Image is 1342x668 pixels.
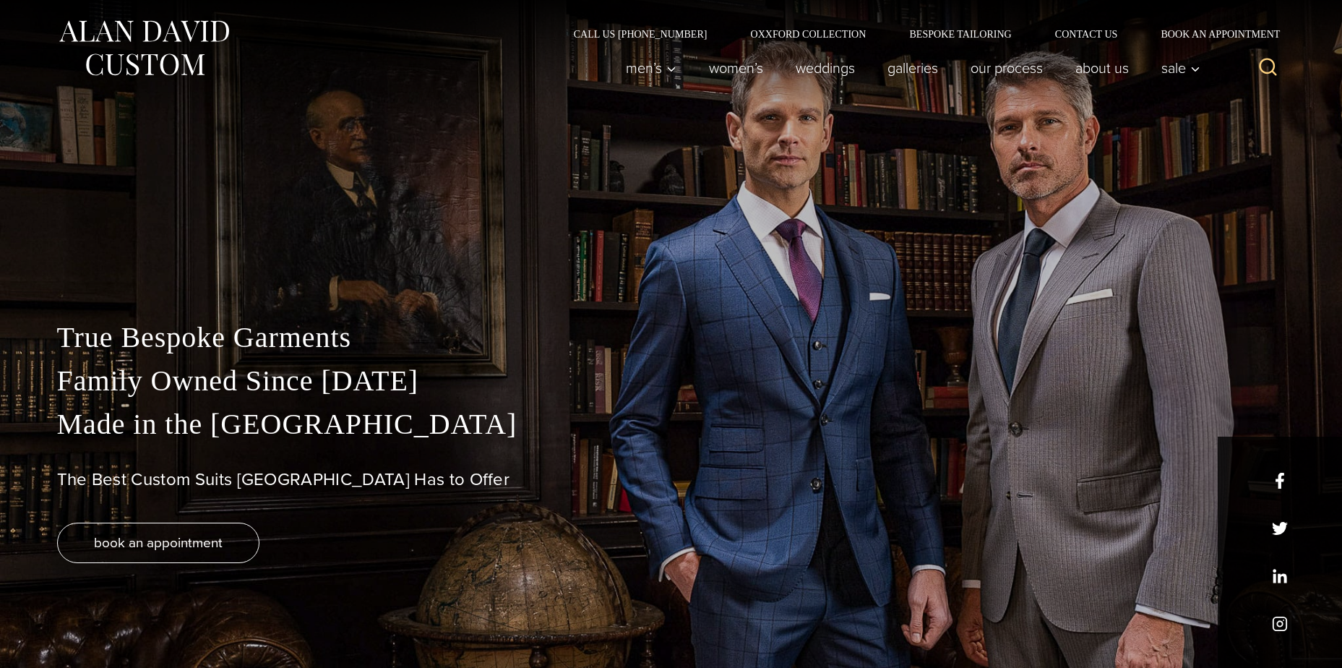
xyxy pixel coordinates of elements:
a: Galleries [871,53,954,82]
a: About Us [1059,53,1145,82]
a: Oxxford Collection [728,29,887,39]
span: book an appointment [94,532,223,553]
nav: Secondary Navigation [552,29,1286,39]
img: Alan David Custom [57,16,231,80]
a: book an appointment [57,523,259,563]
h1: The Best Custom Suits [GEOGRAPHIC_DATA] Has to Offer [57,469,1286,490]
a: Women’s [692,53,779,82]
span: Sale [1161,61,1200,75]
a: weddings [779,53,871,82]
nav: Primary Navigation [609,53,1208,82]
a: Book an Appointment [1139,29,1285,39]
a: Contact Us [1033,29,1140,39]
a: Our Process [954,53,1059,82]
span: Men’s [626,61,676,75]
a: Bespoke Tailoring [887,29,1033,39]
button: View Search Form [1251,51,1286,85]
p: True Bespoke Garments Family Owned Since [DATE] Made in the [GEOGRAPHIC_DATA] [57,316,1286,446]
a: Call Us [PHONE_NUMBER] [552,29,729,39]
